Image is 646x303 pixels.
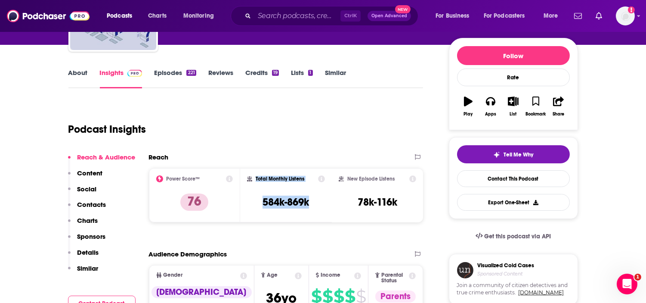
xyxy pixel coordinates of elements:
[381,272,408,284] span: Parental Status
[291,69,312,88] a: Lists1
[634,274,641,281] span: 1
[68,248,99,264] button: Details
[457,262,473,278] img: coldCase.18b32719.png
[457,145,570,163] button: tell me why sparkleTell Me Why
[347,176,395,182] h2: New Episode Listens
[77,153,136,161] p: Reach & Audience
[151,286,252,298] div: [DEMOGRAPHIC_DATA]
[239,6,427,26] div: Search podcasts, credits, & more...
[457,69,570,86] div: Rate
[395,5,411,13] span: New
[308,70,312,76] div: 1
[245,69,279,88] a: Credits19
[469,226,558,247] a: Get this podcast via API
[127,70,142,77] img: Podchaser Pro
[68,232,106,248] button: Sponsors
[484,10,525,22] span: For Podcasters
[478,9,538,23] button: open menu
[368,11,411,21] button: Open AdvancedNew
[457,46,570,65] button: Follow
[272,70,279,76] div: 19
[493,151,500,158] img: tell me why sparkle
[77,169,103,177] p: Content
[485,112,496,117] div: Apps
[167,176,200,182] h2: Power Score™
[457,170,570,187] a: Contact This Podcast
[267,272,278,278] span: Age
[478,271,535,277] h4: Sponsored Content
[100,69,142,88] a: InsightsPodchaser Pro
[107,10,132,22] span: Podcasts
[254,9,340,23] input: Search podcasts, credits, & more...
[510,112,517,117] div: List
[519,289,564,296] a: [DOMAIN_NAME]
[616,6,635,25] button: Show profile menu
[68,169,103,185] button: Content
[358,196,397,209] h3: 78k-116k
[375,291,416,303] div: Parents
[68,69,88,88] a: About
[263,196,309,209] h3: 584k-869k
[457,282,570,297] span: Join a community of citizen detectives and true crime enthusiasts.
[457,91,479,122] button: Play
[371,14,407,18] span: Open Advanced
[628,6,635,13] svg: Add a profile image
[77,216,98,225] p: Charts
[592,9,606,23] a: Show notifications dropdown
[464,112,473,117] div: Play
[148,10,167,22] span: Charts
[77,185,97,193] p: Social
[7,8,90,24] img: Podchaser - Follow, Share and Rate Podcasts
[208,69,233,88] a: Reviews
[538,9,569,23] button: open menu
[325,69,346,88] a: Similar
[436,10,470,22] span: For Business
[186,70,196,76] div: 221
[180,194,208,211] p: 76
[525,91,547,122] button: Bookmark
[616,6,635,25] span: Logged in as ABolliger
[617,274,637,294] iframe: Intercom live chat
[544,10,558,22] span: More
[502,91,524,122] button: List
[142,9,172,23] a: Charts
[68,264,99,280] button: Similar
[256,176,304,182] h2: Total Monthly Listens
[77,248,99,256] p: Details
[154,69,196,88] a: Episodes221
[321,272,340,278] span: Income
[164,272,183,278] span: Gender
[149,153,169,161] h2: Reach
[571,9,585,23] a: Show notifications dropdown
[68,185,97,201] button: Social
[553,112,564,117] div: Share
[183,10,214,22] span: Monitoring
[77,264,99,272] p: Similar
[616,6,635,25] img: User Profile
[68,123,146,136] h1: Podcast Insights
[101,9,143,23] button: open menu
[340,10,361,22] span: Ctrl K
[479,91,502,122] button: Apps
[504,151,533,158] span: Tell Me Why
[457,194,570,211] button: Export One-Sheet
[77,232,106,241] p: Sponsors
[149,250,227,258] h2: Audience Demographics
[77,200,106,209] p: Contacts
[547,91,569,122] button: Share
[478,262,535,269] h3: Visualized Cold Cases
[68,200,106,216] button: Contacts
[68,153,136,169] button: Reach & Audience
[484,233,551,240] span: Get this podcast via API
[68,216,98,232] button: Charts
[177,9,225,23] button: open menu
[430,9,480,23] button: open menu
[525,112,546,117] div: Bookmark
